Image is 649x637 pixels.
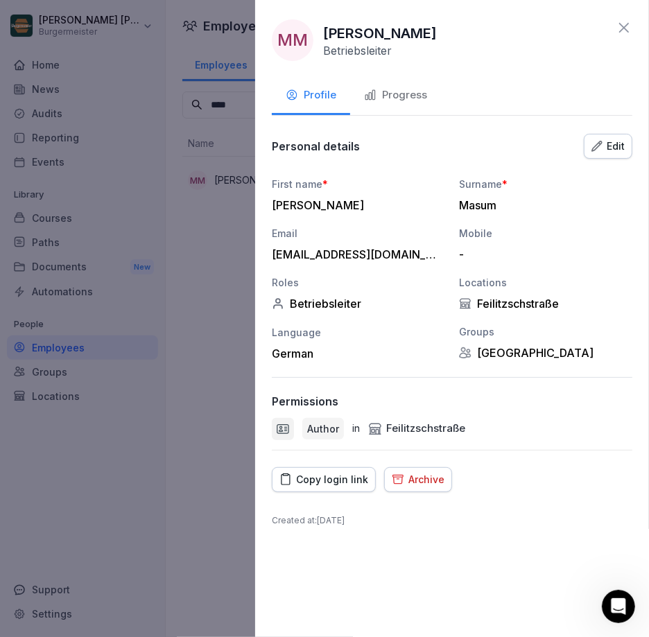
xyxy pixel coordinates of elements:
div: Progress [364,87,427,103]
div: - [459,247,625,261]
div: Juan says… [11,31,266,63]
div: Could you kindly share her email address with me? [22,158,216,185]
button: go back [9,6,35,32]
div: Surname [459,177,632,191]
p: Active 45m ago [67,17,138,31]
div: First name [272,177,445,191]
div: Feilitzschstraße [459,297,632,311]
div: here it is [213,258,255,272]
div: Juan says… [11,250,266,291]
div: Mobile [459,226,632,241]
button: Upload attachment [66,454,77,465]
div: [PERSON_NAME] is our Head of HR [87,40,255,53]
div: here it is [202,250,266,280]
div: [PERSON_NAME] is our Head of HR [76,31,266,62]
div: Thanks a lot!Ziar • 2h ago [11,291,96,322]
div: It will be better to contact Gastromatic and see what could be the problem. [61,416,255,443]
div: Ziar says… [11,291,266,347]
button: Archive [384,467,452,492]
p: [PERSON_NAME] [323,23,437,44]
button: Gif picker [44,454,55,465]
button: Copy login link [272,467,376,492]
div: Yes, I will reach out to her! Thanks, [PERSON_NAME]! [11,104,227,148]
button: Profile [272,78,350,115]
div: [EMAIL_ADDRESS][DOMAIN_NAME] [272,247,438,261]
div: Copy login link [279,472,368,487]
div: Groups [459,324,632,339]
div: [GEOGRAPHIC_DATA] [459,346,632,360]
div: MM [272,19,313,61]
button: Progress [350,78,441,115]
div: Could you kindly share her email address with me? [11,150,227,193]
div: Masum [459,198,625,212]
div: Locations [459,275,632,290]
p: Personal details [272,139,360,153]
div: Ziar says… [11,150,266,204]
p: Created at : [DATE] [272,514,632,527]
div: Feilitzschstraße [368,421,465,437]
div: Close [243,6,268,30]
div: Email [272,226,445,241]
button: Start recording [88,454,99,465]
div: Profile [286,87,336,103]
div: Yes, I will reach out to her! Thanks, [PERSON_NAME]! [22,112,216,139]
img: Profile image for Ziar [40,8,62,30]
textarea: Message… [12,425,266,448]
button: Home [217,6,243,32]
div: Archive [392,472,444,487]
div: [PERSON_NAME] [272,198,438,212]
div: Betriebsleiter [272,297,445,311]
div: Edit [591,139,625,154]
h1: Ziar [67,7,89,17]
div: I just spoke with [PERSON_NAME], and she said that she is willing to speak with you, but hs eis n... [50,346,266,560]
button: Emoji picker [21,454,33,465]
div: I just spoke with [PERSON_NAME], and she said that she is willing to speak with you, but hs eis n... [61,354,255,408]
a: [PERSON_NAME][EMAIL_ADDRESS][DOMAIN_NAME] [61,213,230,238]
div: Language [272,325,445,340]
div: German [272,347,445,360]
div: [PERSON_NAME][EMAIL_ADDRESS][DOMAIN_NAME] [50,204,266,248]
p: Permissions [272,394,338,408]
div: Roles [272,275,445,290]
iframe: To enrich screen reader interactions, please activate Accessibility in Grammarly extension settings [602,590,635,623]
p: in [352,421,360,437]
div: Juan says… [11,63,266,105]
button: Send a message… [238,448,260,471]
div: Ziar • 2h ago [22,324,78,332]
div: Are you going to contact her directly? [61,63,266,94]
p: Betriebsleiter [323,44,392,58]
div: Juan says… [11,204,266,250]
div: Are you going to contact her directly? [72,71,255,85]
p: Author [307,421,339,436]
div: Thanks a lot! [22,299,85,313]
div: Ziar says… [11,104,266,149]
div: Juan says… [11,346,266,577]
button: Edit [584,134,632,159]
